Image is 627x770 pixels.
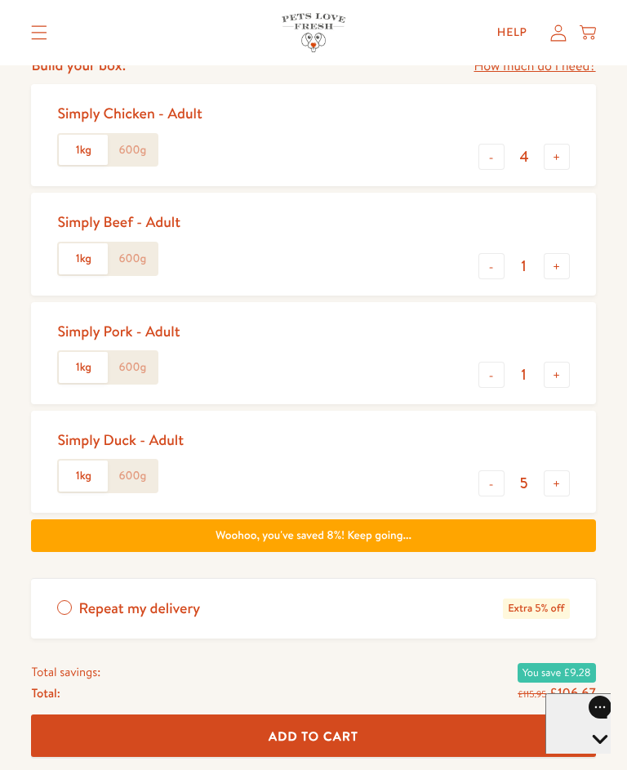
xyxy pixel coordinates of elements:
span: Add To Cart [269,727,358,744]
button: - [478,253,505,279]
h4: Build your box: [31,56,126,74]
summary: Translation missing: en.sections.header.menu [18,12,60,53]
button: - [478,470,505,496]
div: Simply Chicken - Adult [57,104,202,122]
label: 600g [108,135,157,166]
button: + [544,470,570,496]
span: Repeat my delivery [78,599,200,619]
button: - [478,144,505,170]
span: You save £9.28 [518,662,596,682]
div: Simply Beef - Adult [57,212,180,231]
button: + [544,253,570,279]
button: + [544,362,570,388]
button: - [478,362,505,388]
a: How much do I need? [474,56,595,78]
div: Simply Duck - Adult [57,430,184,449]
span: Extra 5% off [503,599,569,619]
span: Total: [31,682,60,703]
label: 600g [108,243,157,274]
img: Pets Love Fresh [282,13,345,51]
span: Total savings: [31,661,100,682]
button: Add To Cart [31,714,595,758]
s: £115.95 [518,687,546,700]
label: 600g [108,461,157,492]
label: 1kg [59,135,108,166]
a: Help [484,16,540,49]
iframe: Gorgias live chat messenger [545,693,611,754]
label: 1kg [59,461,108,492]
span: £106.67 [549,683,595,701]
label: 600g [108,352,157,383]
div: Simply Pork - Adult [57,322,180,340]
label: 1kg [59,243,108,274]
label: 1kg [59,352,108,383]
div: Woohoo, you've saved 8%! Keep going... [31,519,595,552]
button: + [544,144,570,170]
